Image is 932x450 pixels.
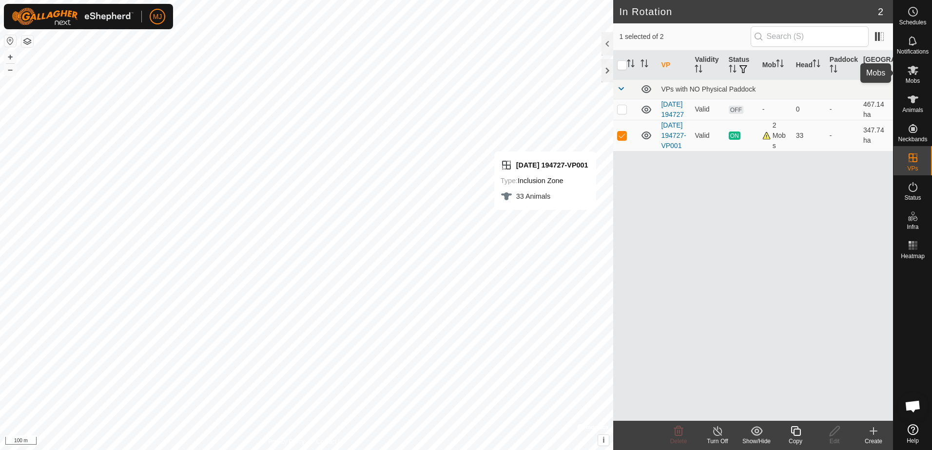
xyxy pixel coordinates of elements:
[12,8,134,25] img: Gallagher Logo
[854,437,893,446] div: Create
[901,253,925,259] span: Heatmap
[878,4,883,19] span: 2
[907,438,919,444] span: Help
[907,166,918,171] span: VPs
[627,61,635,69] p-sorticon: Activate to sort
[501,190,588,202] div: 33 Animals
[737,437,776,446] div: Show/Hide
[729,106,743,114] span: OFF
[316,437,345,446] a: Contact Us
[899,19,926,25] span: Schedules
[619,6,877,18] h2: In Rotation
[695,66,702,74] p-sorticon: Activate to sort
[902,107,923,113] span: Animals
[859,99,893,120] td: 467.14 ha
[657,51,691,80] th: VP
[729,66,737,74] p-sorticon: Activate to sort
[904,195,921,201] span: Status
[691,51,724,80] th: Validity
[619,32,750,42] span: 1 selected of 2
[661,121,686,150] a: [DATE] 194727-VP001
[776,437,815,446] div: Copy
[830,66,837,74] p-sorticon: Activate to sort
[815,437,854,446] div: Edit
[898,136,927,142] span: Neckbands
[725,51,758,80] th: Status
[602,436,604,444] span: i
[826,120,859,151] td: -
[691,120,724,151] td: Valid
[813,61,820,69] p-sorticon: Activate to sort
[641,61,648,69] p-sorticon: Activate to sort
[859,51,893,80] th: [GEOGRAPHIC_DATA] Area
[501,175,588,187] div: Inclusion Zone
[698,437,737,446] div: Turn Off
[268,437,305,446] a: Privacy Policy
[4,35,16,47] button: Reset Map
[21,36,33,47] button: Map Layers
[661,85,889,93] div: VPs with NO Physical Paddock
[501,159,588,171] div: [DATE] 194727-VP001
[776,61,784,69] p-sorticon: Activate to sort
[906,78,920,84] span: Mobs
[907,224,918,230] span: Infra
[792,99,826,120] td: 0
[729,131,740,140] span: ON
[898,392,928,421] div: Open chat
[878,66,886,74] p-sorticon: Activate to sort
[758,51,792,80] th: Mob
[501,177,518,185] label: Type:
[762,120,788,151] div: 2 Mobs
[859,120,893,151] td: 347.74 ha
[826,51,859,80] th: Paddock
[792,51,826,80] th: Head
[762,104,788,114] div: -
[826,99,859,120] td: -
[598,435,609,446] button: i
[153,12,162,22] span: MJ
[897,49,929,55] span: Notifications
[4,64,16,75] button: –
[893,420,932,448] a: Help
[751,26,869,47] input: Search (S)
[4,51,16,63] button: +
[670,438,687,445] span: Delete
[691,99,724,120] td: Valid
[661,100,684,118] a: [DATE] 194727
[792,120,826,151] td: 33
